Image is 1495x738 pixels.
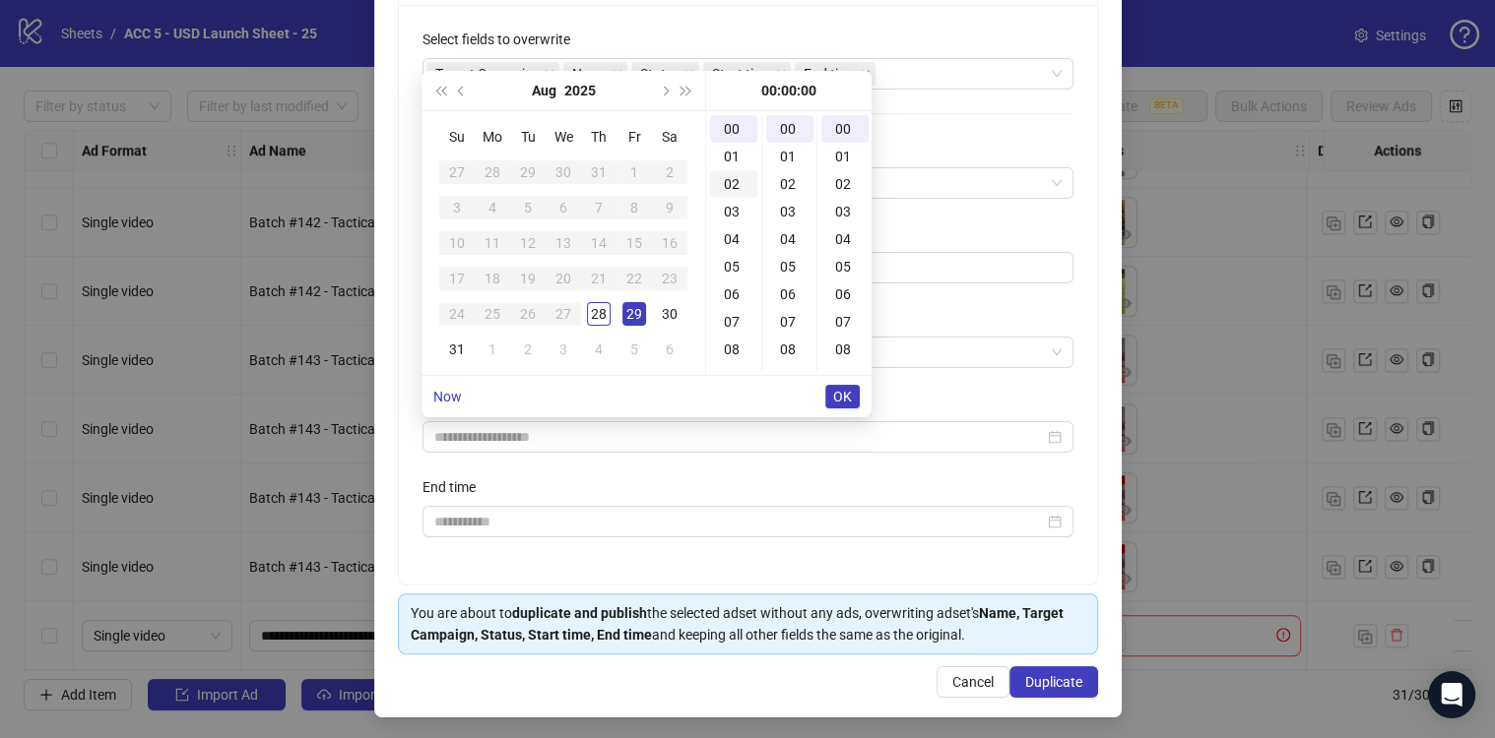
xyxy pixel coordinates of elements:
div: 15 [622,231,646,255]
div: 31 [587,160,611,184]
td: 2025-08-01 [617,154,652,190]
span: close [861,69,871,79]
label: End time [422,476,488,498]
th: We [546,119,581,154]
td: 2025-08-16 [652,225,687,261]
strong: Name, Target Campaign, Status, Start time, End time [411,605,1064,643]
div: 9 [658,196,682,219]
div: 5 [516,196,540,219]
button: Duplicate [1009,666,1098,698]
div: 3 [445,196,469,219]
td: 2025-08-05 [510,190,546,225]
div: 03 [821,198,869,225]
td: 2025-08-19 [510,261,546,296]
button: Next year (Control + right) [676,71,697,110]
div: 07 [766,308,813,336]
div: 17 [445,267,469,290]
div: 04 [710,225,757,253]
span: Status [640,63,681,85]
div: 06 [766,280,813,308]
div: 08 [710,336,757,363]
div: 06 [710,280,757,308]
td: 2025-08-23 [652,261,687,296]
span: Target Campaign [426,62,559,86]
td: 2025-08-07 [581,190,617,225]
td: 2025-08-25 [475,296,510,332]
td: 2025-07-27 [439,154,475,190]
div: 00:00:00 [714,71,864,110]
div: 00 [710,115,757,143]
div: 4 [481,196,504,219]
input: Start time [434,426,1044,448]
div: 09 [710,363,757,391]
div: 20 [552,267,575,290]
td: 2025-08-30 [652,296,687,332]
button: Choose a year [564,71,596,110]
div: 27 [445,160,469,184]
div: 07 [710,308,757,336]
div: 8 [622,196,646,219]
span: End time [795,62,876,86]
th: Sa [652,119,687,154]
td: 2025-08-08 [617,190,652,225]
div: You are about to the selected adset without any ads, overwriting adset's and keeping all other fi... [411,602,1085,646]
div: 11 [481,231,504,255]
td: 2025-08-13 [546,225,581,261]
div: 00 [821,115,869,143]
th: Mo [475,119,510,154]
span: Start time [703,62,791,86]
td: 2025-09-03 [546,332,581,367]
div: 1 [481,338,504,361]
button: Last year (Control + left) [429,71,451,110]
td: 2025-08-10 [439,225,475,261]
div: 14 [587,231,611,255]
div: 3 [552,338,575,361]
div: 5 [622,338,646,361]
span: OK [833,389,852,404]
td: 2025-08-21 [581,261,617,296]
td: 2025-08-14 [581,225,617,261]
div: 04 [821,225,869,253]
button: Previous month (PageUp) [451,71,473,110]
button: Cancel [937,666,1009,698]
div: 21 [587,267,611,290]
div: 01 [766,143,813,170]
span: Name [563,62,627,86]
div: 30 [552,160,575,184]
td: 2025-08-17 [439,261,475,296]
th: Th [581,119,617,154]
td: 2025-08-27 [546,296,581,332]
div: 6 [658,338,682,361]
div: 01 [710,143,757,170]
div: 24 [445,302,469,326]
div: 05 [766,253,813,280]
span: Target Campaign [435,63,541,85]
div: 01 [821,143,869,170]
div: 31 [445,338,469,361]
div: 02 [710,170,757,198]
div: 19 [516,267,540,290]
div: 28 [481,160,504,184]
td: 2025-08-12 [510,225,546,261]
div: 16 [658,231,682,255]
td: 2025-07-29 [510,154,546,190]
button: Choose a month [532,71,556,110]
td: 2025-08-26 [510,296,546,332]
div: 4 [587,338,611,361]
span: Cancel [952,674,994,690]
th: Su [439,119,475,154]
th: Tu [510,119,546,154]
div: 7 [587,196,611,219]
span: close [613,69,622,79]
th: Fr [617,119,652,154]
div: 25 [481,302,504,326]
td: 2025-09-04 [581,332,617,367]
td: 2025-08-03 [439,190,475,225]
input: End time [434,511,1044,532]
td: 2025-09-06 [652,332,687,367]
td: 2025-08-04 [475,190,510,225]
div: 05 [710,253,757,280]
td: 2025-08-15 [617,225,652,261]
div: 27 [552,302,575,326]
div: 05 [821,253,869,280]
